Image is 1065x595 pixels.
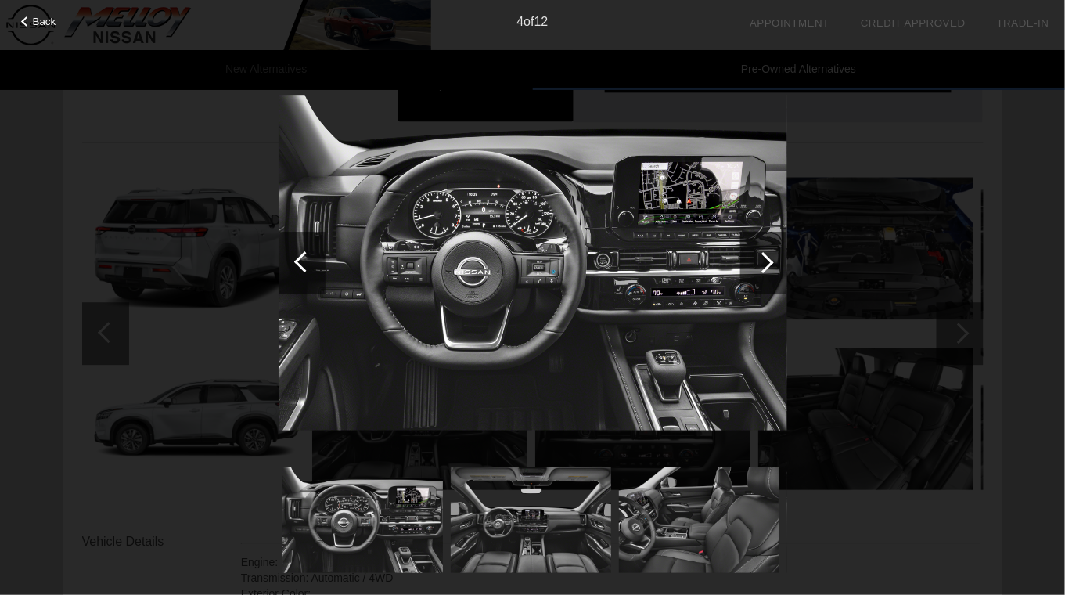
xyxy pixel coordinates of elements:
span: 12 [534,15,549,28]
img: 2025nis071937604_1280_11.png [282,460,443,580]
img: 2025nis071937604_1280_11.png [279,72,787,454]
a: Trade-In [997,17,1049,29]
span: Back [33,16,56,27]
img: 2025nis071937605_1280_12.png [451,460,611,580]
a: Appointment [750,17,829,29]
img: 2025nis071937606_1280_13.png [619,460,779,580]
span: 4 [516,15,524,28]
a: Credit Approved [861,17,966,29]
